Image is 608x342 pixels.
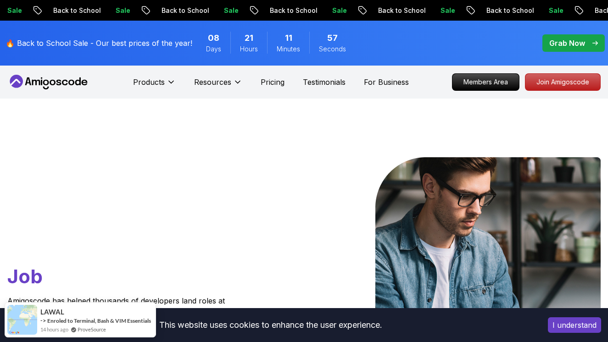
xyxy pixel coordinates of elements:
p: Back to School [262,6,325,15]
span: 8 Days [208,32,219,44]
p: Sale [108,6,138,15]
span: 14 hours ago [40,325,68,333]
p: Back to School [154,6,217,15]
p: Grab Now [549,38,585,49]
a: Enroled to Terminal, Bash & VIM Essentials [47,317,151,324]
span: -> [40,317,46,324]
p: Back to School [46,6,108,15]
span: Job [7,265,43,288]
a: Pricing [261,77,284,88]
p: Back to School [479,6,541,15]
p: 🔥 Back to School Sale - Our best prices of the year! [6,38,192,49]
span: Hours [240,44,258,54]
a: For Business [364,77,409,88]
h1: Go From Learning to Hired: Master Java, Spring Boot & Cloud Skills That Get You the [7,157,246,290]
span: 21 Hours [245,32,253,44]
button: Resources [194,77,242,95]
p: Members Area [452,74,519,90]
p: Sale [433,6,463,15]
p: Sale [325,6,354,15]
span: LAWAL [40,308,64,316]
span: 57 Seconds [327,32,338,44]
span: 11 Minutes [285,32,292,44]
p: Back to School [371,6,433,15]
div: This website uses cookies to enhance the user experience. [7,315,534,335]
p: Sale [541,6,571,15]
a: Members Area [452,73,519,91]
span: Seconds [319,44,346,54]
span: Days [206,44,221,54]
p: Resources [194,77,231,88]
span: Minutes [277,44,300,54]
p: Products [133,77,165,88]
button: Accept cookies [548,317,601,333]
img: provesource social proof notification image [7,305,37,335]
p: Join Amigoscode [525,74,600,90]
p: Amigoscode has helped thousands of developers land roles at Amazon, Starling Bank, Mercado Livre,... [7,295,228,339]
a: ProveSource [78,325,106,333]
a: Join Amigoscode [525,73,601,91]
p: Sale [217,6,246,15]
a: Testimonials [303,77,346,88]
button: Products [133,77,176,95]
